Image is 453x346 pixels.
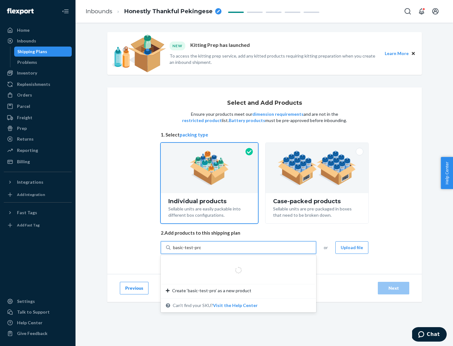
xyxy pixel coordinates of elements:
[412,327,447,343] iframe: Opens a widget where you can chat to one of our agents
[4,220,72,230] a: Add Fast Tag
[182,117,222,124] button: restricted product
[17,103,30,109] div: Parcel
[252,111,304,117] button: dimension requirements
[335,241,368,254] button: Upload file
[4,145,72,155] a: Reporting
[385,50,409,57] button: Learn More
[172,287,251,294] span: Create ‘basic-test-pro’ as a new product
[273,198,361,204] div: Case-packed products
[4,113,72,123] a: Freight
[59,5,72,18] button: Close Navigation
[213,302,258,309] button: Create ‘basic-test-pro’ as a new productCan't find your SKU?
[429,5,442,18] button: Open account menu
[4,190,72,200] a: Add Integration
[170,53,379,65] p: To access the kitting prep service, add any kitted products requiring kitting preparation when yo...
[17,179,43,185] div: Integrations
[4,123,72,133] a: Prep
[415,5,428,18] button: Open notifications
[4,36,72,46] a: Inbounds
[4,177,72,187] button: Integrations
[17,114,32,121] div: Freight
[17,136,34,142] div: Returns
[170,42,185,50] div: NEW
[4,90,72,100] a: Orders
[378,282,409,294] button: Next
[383,285,404,291] div: Next
[190,151,229,185] img: individual-pack.facf35554cb0f1810c75b2bd6df2d64e.png
[168,204,250,218] div: Sellable units are easily packable into different box configurations.
[4,25,72,35] a: Home
[410,50,417,57] button: Close
[4,134,72,144] a: Returns
[180,131,208,138] button: packing type
[17,48,47,55] div: Shipping Plans
[4,307,72,317] button: Talk to Support
[81,2,226,21] ol: breadcrumbs
[124,8,213,16] span: Honestly Thankful Pekingese
[324,244,328,251] span: or
[17,27,30,33] div: Home
[168,198,250,204] div: Individual products
[4,101,72,111] a: Parcel
[14,57,72,67] a: Problems
[86,8,112,15] a: Inbounds
[4,318,72,328] a: Help Center
[4,68,72,78] a: Inventory
[17,59,37,65] div: Problems
[17,159,30,165] div: Billing
[229,117,265,124] button: Battery products
[4,328,72,338] button: Give Feedback
[441,157,453,189] button: Help Center
[4,208,72,218] button: Fast Tags
[17,222,40,228] div: Add Fast Tag
[173,244,201,251] input: Create ‘basic-test-pro’ as a new productCan't find your SKU?Visit the Help Center
[14,47,72,57] a: Shipping Plans
[4,79,72,89] a: Replenishments
[278,151,356,185] img: case-pack.59cecea509d18c883b923b81aeac6d0b.png
[17,81,50,87] div: Replenishments
[7,8,34,14] img: Flexport logo
[17,38,36,44] div: Inbounds
[161,131,368,138] span: 1. Select
[17,298,35,304] div: Settings
[17,70,37,76] div: Inventory
[17,125,27,131] div: Prep
[401,5,414,18] button: Open Search Box
[17,147,38,153] div: Reporting
[17,92,32,98] div: Orders
[182,111,348,124] p: Ensure your products meet our and are not in the list. must be pre-approved before inbounding.
[17,209,37,216] div: Fast Tags
[4,296,72,306] a: Settings
[120,282,148,294] button: Previous
[17,309,50,315] div: Talk to Support
[190,42,250,50] p: Kitting Prep has launched
[17,192,45,197] div: Add Integration
[17,320,42,326] div: Help Center
[17,330,48,337] div: Give Feedback
[227,100,302,106] h1: Select and Add Products
[173,302,258,309] span: Can't find your SKU?
[273,204,361,218] div: Sellable units are pre-packaged in boxes that need to be broken down.
[161,230,368,236] span: 2. Add products to this shipping plan
[4,157,72,167] a: Billing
